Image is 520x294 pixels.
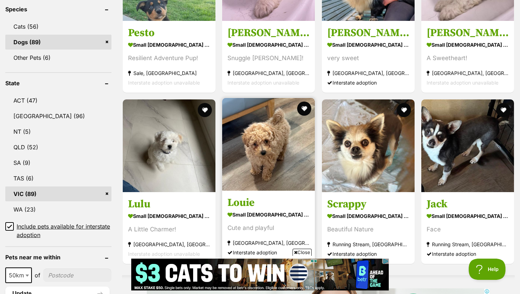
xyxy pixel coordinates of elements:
a: [GEOGRAPHIC_DATA] (96) [5,109,111,123]
a: Other Pets (6) [5,50,111,65]
strong: [GEOGRAPHIC_DATA], [GEOGRAPHIC_DATA] [327,68,409,78]
div: Resilient Adventure Pup! [128,53,210,63]
div: Interstate adoption [427,249,509,259]
img: Louie - Poodle (Miniature) x Maltese Dog [222,98,315,191]
div: A Sweetheart! [427,53,509,63]
span: Interstate adoption unavailable [128,80,200,86]
span: 50km [5,267,32,283]
strong: [GEOGRAPHIC_DATA], [GEOGRAPHIC_DATA] [227,238,310,248]
div: A Little Charmer! [128,225,210,234]
strong: small [DEMOGRAPHIC_DATA] Dog [427,211,509,221]
button: favourite [496,103,510,117]
div: Cute and playful [227,223,310,233]
strong: small [DEMOGRAPHIC_DATA] Dog [227,209,310,220]
img: Scrappy - Chihuahua Dog [322,99,415,192]
a: [PERSON_NAME] small [DEMOGRAPHIC_DATA] Dog A Sweetheart! [GEOGRAPHIC_DATA], [GEOGRAPHIC_DATA] Int... [421,21,514,93]
input: postcode [43,269,111,282]
a: Dogs (89) [5,35,111,50]
a: QLD (52) [5,140,111,155]
a: TAS (6) [5,171,111,186]
span: of [35,271,40,279]
span: Interstate adoption unavailable [427,80,498,86]
div: Snuggle [PERSON_NAME]! [227,53,310,63]
strong: [GEOGRAPHIC_DATA], [GEOGRAPHIC_DATA] [227,68,310,78]
strong: small [DEMOGRAPHIC_DATA] Dog [128,40,210,50]
header: State [5,80,111,86]
img: Lulu - Maltese Dog [123,99,215,192]
a: Cats (56) [5,19,111,34]
a: WA (23) [5,202,111,217]
h3: [PERSON_NAME] [427,26,509,40]
iframe: Help Scout Beacon - Open [469,259,506,280]
strong: small [DEMOGRAPHIC_DATA] Dog [327,211,409,221]
strong: [GEOGRAPHIC_DATA], [GEOGRAPHIC_DATA] [427,68,509,78]
strong: Sale, [GEOGRAPHIC_DATA] [128,68,210,78]
a: [PERSON_NAME] small [DEMOGRAPHIC_DATA] Dog Snuggle [PERSON_NAME]! [GEOGRAPHIC_DATA], [GEOGRAPHIC_... [222,21,315,93]
h3: [PERSON_NAME] [227,26,310,40]
strong: [GEOGRAPHIC_DATA], [GEOGRAPHIC_DATA] [128,240,210,249]
button: favourite [397,103,411,117]
strong: small [DEMOGRAPHIC_DATA] Dog [227,40,310,50]
span: Close [293,249,312,256]
img: Jack - Chihuahua Dog [421,99,514,192]
span: Interstate adoption unavailable [227,80,299,86]
div: Interstate adoption [327,249,409,259]
span: 50km [6,270,31,280]
h3: Jack [427,197,509,211]
div: Interstate adoption [227,248,310,257]
a: SA (9) [5,155,111,170]
a: Scrappy small [DEMOGRAPHIC_DATA] Dog Beautiful Nature Running Stream, [GEOGRAPHIC_DATA] Interstat... [322,192,415,264]
a: Include pets available for interstate adoption [5,222,111,239]
strong: small [DEMOGRAPHIC_DATA] Dog [427,40,509,50]
div: Interstate adoption [327,78,409,87]
a: ACT (47) [5,93,111,108]
a: NT (5) [5,124,111,139]
strong: Running Stream, [GEOGRAPHIC_DATA] [327,240,409,249]
header: Species [5,6,111,12]
h3: Pesto [128,26,210,40]
strong: Running Stream, [GEOGRAPHIC_DATA] [427,240,509,249]
div: Face [427,225,509,234]
button: favourite [297,102,312,116]
h3: [PERSON_NAME] [327,26,409,40]
strong: small [DEMOGRAPHIC_DATA] Dog [128,211,210,221]
div: very sweet [327,53,409,63]
strong: small [DEMOGRAPHIC_DATA] Dog [327,40,409,50]
header: Pets near me within [5,254,111,260]
a: Lulu small [DEMOGRAPHIC_DATA] Dog A Little Charmer! [GEOGRAPHIC_DATA], [GEOGRAPHIC_DATA] Intersta... [123,192,215,264]
button: favourite [198,103,212,117]
a: Pesto small [DEMOGRAPHIC_DATA] Dog Resilient Adventure Pup! Sale, [GEOGRAPHIC_DATA] Interstate ad... [123,21,215,93]
h3: Scrappy [327,197,409,211]
span: Include pets available for interstate adoption [17,222,111,239]
a: [PERSON_NAME] small [DEMOGRAPHIC_DATA] Dog very sweet [GEOGRAPHIC_DATA], [GEOGRAPHIC_DATA] Inters... [322,21,415,93]
a: Jack small [DEMOGRAPHIC_DATA] Dog Face Running Stream, [GEOGRAPHIC_DATA] Interstate adoption [421,192,514,264]
div: Beautiful Nature [327,225,409,234]
h3: Louie [227,196,310,209]
span: Interstate adoption unavailable [128,251,200,257]
iframe: Advertisement [131,259,389,290]
a: VIC (89) [5,186,111,201]
a: Louie small [DEMOGRAPHIC_DATA] Dog Cute and playful [GEOGRAPHIC_DATA], [GEOGRAPHIC_DATA] Intersta... [222,191,315,263]
h3: Lulu [128,197,210,211]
